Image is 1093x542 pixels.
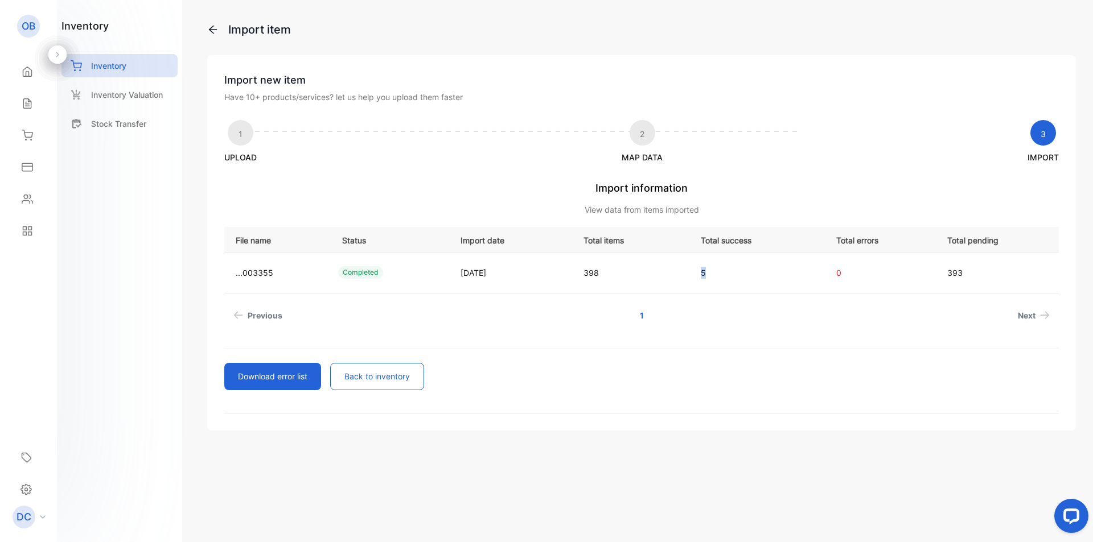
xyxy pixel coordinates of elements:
p: Import new item [224,72,1059,88]
p: Total success [701,232,813,246]
a: Next page [1013,305,1054,326]
iframe: LiveChat chat widget [1045,494,1093,542]
a: Previous page [229,305,287,326]
span: UPLOAD [224,151,257,163]
button: 1 [239,128,243,140]
p: Stock Transfer [91,118,146,130]
p: Total errors [836,232,933,246]
p: Inventory Valuation [91,89,163,101]
p: Import item [207,21,1076,38]
div: Completed [338,266,383,279]
p: Import date [461,232,561,246]
p: View data from items imported [224,204,1059,216]
p: 398 [584,267,677,279]
span: Next [1018,309,1036,321]
p: OB [22,19,35,34]
p: DC [17,510,31,524]
p: Inventory [91,60,126,72]
p: Total items [584,232,677,246]
button: 3 [1041,128,1046,140]
h1: inventory [61,18,109,34]
p: Have 10+ products/services? let us help you upload them faster [224,91,1059,103]
p: 393 [947,267,1052,279]
span: Previous [248,309,282,321]
a: Stock Transfer [61,112,178,135]
a: Page 1 is your current page [626,305,658,326]
p: Import information [224,180,1059,196]
p: 5 [701,267,813,279]
a: Inventory [61,54,178,77]
button: 2 [640,128,644,140]
span: IMPORT [1028,151,1059,163]
p: [DATE] [461,267,561,279]
button: Back to inventory [330,363,424,390]
p: Total pending [947,232,1058,246]
p: File name [229,232,328,246]
button: Download error list [224,363,321,390]
a: Inventory Valuation [61,83,178,106]
p: 0 [836,267,933,279]
p: ... 003355 [236,267,328,279]
ul: Pagination [224,305,1059,326]
span: MAP DATA [622,151,663,163]
p: Status [342,232,437,246]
